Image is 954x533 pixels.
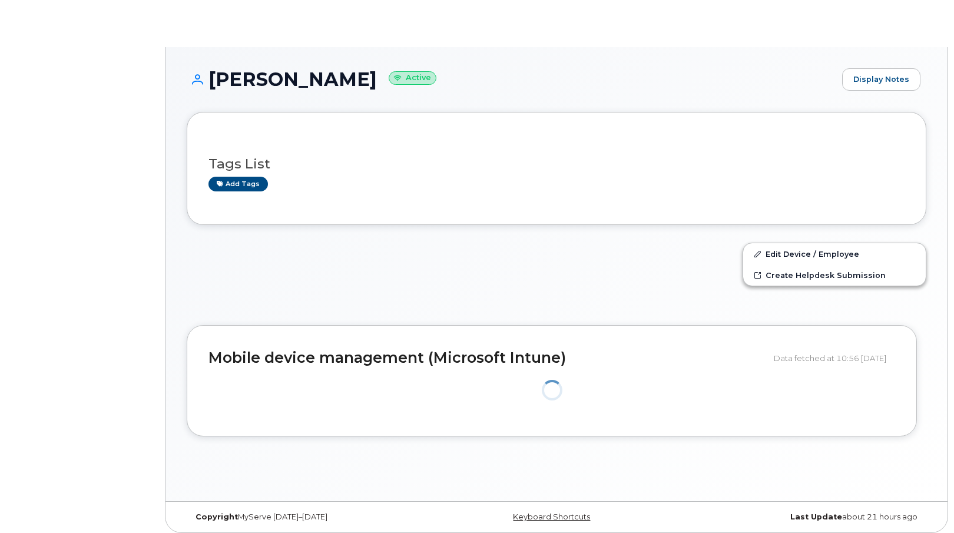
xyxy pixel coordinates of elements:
h3: Tags List [208,157,905,171]
a: Edit Device / Employee [743,243,926,264]
div: MyServe [DATE]–[DATE] [187,512,433,522]
a: Create Helpdesk Submission [743,264,926,286]
a: Keyboard Shortcuts [513,512,590,521]
small: Active [389,71,436,85]
h2: Mobile device management (Microsoft Intune) [208,350,765,366]
div: about 21 hours ago [680,512,926,522]
h1: [PERSON_NAME] [187,69,836,90]
a: Display Notes [842,68,920,91]
a: Add tags [208,177,268,191]
strong: Last Update [790,512,842,521]
div: Data fetched at 10:56 [DATE] [774,347,895,369]
strong: Copyright [196,512,238,521]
